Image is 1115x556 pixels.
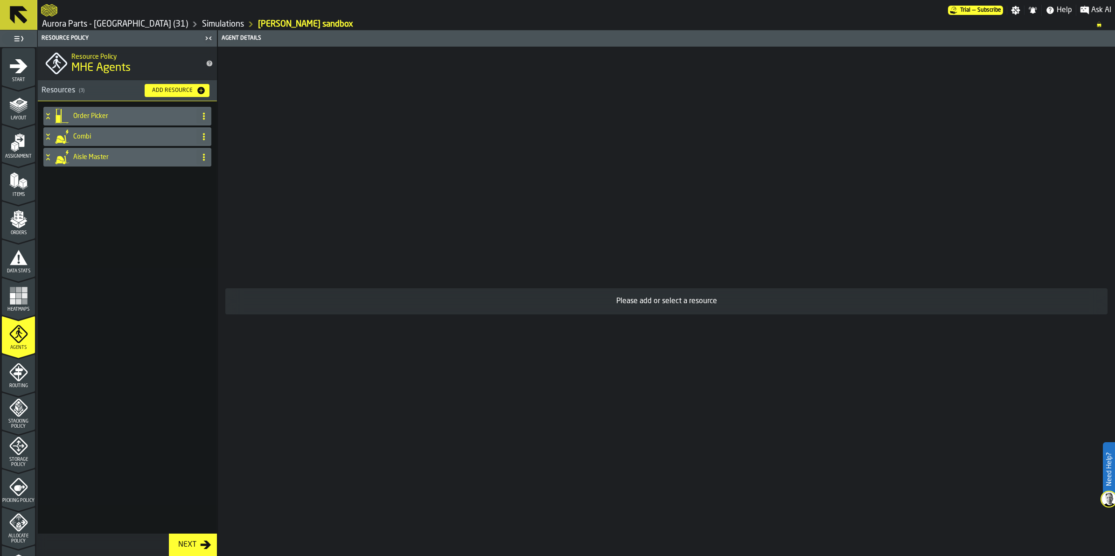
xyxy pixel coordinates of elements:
[1057,5,1072,16] span: Help
[79,88,84,94] span: ( 3 )
[2,354,35,391] li: menu Routing
[73,112,193,120] h4: Order Picker
[73,133,193,140] h4: Combi
[1024,6,1041,15] label: button-toggle-Notifications
[2,239,35,277] li: menu Data Stats
[2,534,35,544] span: Allocate Policy
[40,35,202,42] div: Resource Policy
[38,47,217,80] div: title-MHE Agents
[977,7,1001,14] span: Subscribe
[145,84,209,97] button: button-Add Resource
[2,86,35,124] li: menu Layout
[2,392,35,430] li: menu Stacking Policy
[948,6,1003,15] div: Menu Subscription
[1042,5,1076,16] label: button-toggle-Help
[2,419,35,429] span: Stacking Policy
[960,7,970,14] span: Trial
[233,296,1100,307] div: Please add or select a resource
[2,125,35,162] li: menu Assignment
[169,534,217,556] button: button-Next
[948,6,1003,15] a: link-to-/wh/i/aa2e4adb-2cd5-4688-aa4a-ec82bcf75d46/pricing/
[258,19,353,29] a: link-to-/wh/i/aa2e4adb-2cd5-4688-aa4a-ec82bcf75d46/simulations/05b151c9-ffc9-4868-af08-f7624f040744
[972,7,976,14] span: —
[174,539,200,550] div: Next
[1076,5,1115,16] label: button-toggle-Ask AI
[2,316,35,353] li: menu Agents
[71,51,198,61] h2: Sub Title
[2,498,35,503] span: Picking Policy
[2,345,35,350] span: Agents
[2,230,35,236] span: Orders
[1007,6,1024,15] label: button-toggle-Settings
[220,35,1113,42] div: Agent details
[2,469,35,506] li: menu Picking Policy
[2,383,35,389] span: Routing
[218,30,1115,47] header: Agent details
[202,19,244,29] a: link-to-/wh/i/aa2e4adb-2cd5-4688-aa4a-ec82bcf75d46
[2,48,35,85] li: menu Start
[1091,5,1111,16] span: Ask AI
[202,33,215,44] label: button-toggle-Close me
[2,307,35,312] span: Heatmaps
[71,61,131,76] span: MHE Agents
[43,148,193,167] div: Aisle Master
[2,507,35,544] li: menu Allocate Policy
[41,2,57,19] a: logo-header
[73,153,193,161] h4: Aisle Master
[148,87,196,94] div: Add Resource
[38,30,217,47] header: Resource Policy
[2,32,35,45] label: button-toggle-Toggle Full Menu
[41,19,1111,30] nav: Breadcrumb
[2,431,35,468] li: menu Storage Policy
[2,116,35,121] span: Layout
[2,269,35,274] span: Data Stats
[2,154,35,159] span: Assignment
[2,201,35,238] li: menu Orders
[2,457,35,467] span: Storage Policy
[42,85,137,96] div: Resources
[2,163,35,200] li: menu Items
[1104,443,1114,495] label: Need Help?
[43,107,193,125] div: Order Picker
[2,77,35,83] span: Start
[43,127,193,146] div: Combi
[42,19,188,29] a: link-to-/wh/i/aa2e4adb-2cd5-4688-aa4a-ec82bcf75d46
[2,278,35,315] li: menu Heatmaps
[2,192,35,197] span: Items
[38,80,217,101] h3: title-section-[object Object]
